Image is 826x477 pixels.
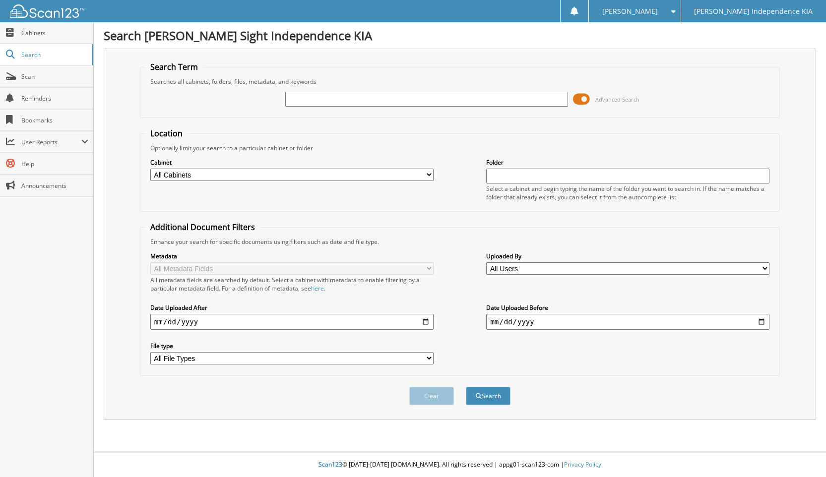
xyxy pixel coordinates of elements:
[486,314,769,330] input: end
[21,116,88,124] span: Bookmarks
[145,222,260,233] legend: Additional Document Filters
[150,342,434,350] label: File type
[694,8,813,14] span: [PERSON_NAME] Independence KIA
[10,4,84,18] img: scan123-logo-white.svg
[318,460,342,469] span: Scan123
[466,387,510,405] button: Search
[150,314,434,330] input: start
[564,460,601,469] a: Privacy Policy
[104,27,816,44] h1: Search [PERSON_NAME] Sight Independence KIA
[145,238,774,246] div: Enhance your search for specific documents using filters such as date and file type.
[486,184,769,201] div: Select a cabinet and begin typing the name of the folder you want to search in. If the name match...
[311,284,324,293] a: here
[145,144,774,152] div: Optionally limit your search to a particular cabinet or folder
[21,138,81,146] span: User Reports
[21,160,88,168] span: Help
[595,96,639,103] span: Advanced Search
[486,158,769,167] label: Folder
[21,181,88,190] span: Announcements
[150,158,434,167] label: Cabinet
[150,303,434,312] label: Date Uploaded After
[486,303,769,312] label: Date Uploaded Before
[486,252,769,260] label: Uploaded By
[409,387,454,405] button: Clear
[21,94,88,103] span: Reminders
[21,51,87,59] span: Search
[21,29,88,37] span: Cabinets
[145,128,188,139] legend: Location
[145,77,774,86] div: Searches all cabinets, folders, files, metadata, and keywords
[602,8,658,14] span: [PERSON_NAME]
[94,453,826,477] div: © [DATE]-[DATE] [DOMAIN_NAME]. All rights reserved | appg01-scan123-com |
[150,252,434,260] label: Metadata
[145,61,203,72] legend: Search Term
[21,72,88,81] span: Scan
[150,276,434,293] div: All metadata fields are searched by default. Select a cabinet with metadata to enable filtering b...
